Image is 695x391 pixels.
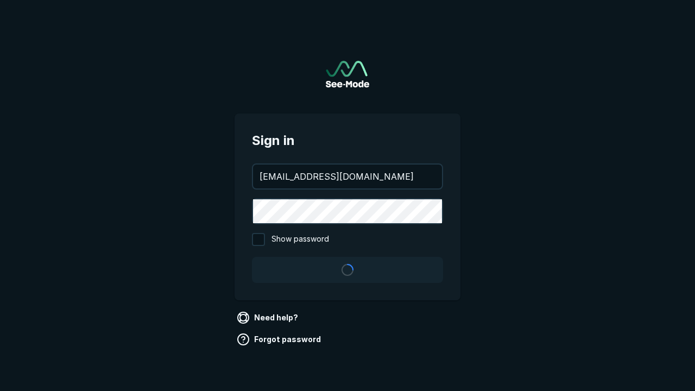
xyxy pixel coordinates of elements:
span: Sign in [252,131,443,150]
input: your@email.com [253,165,442,188]
a: Go to sign in [326,61,369,87]
a: Need help? [235,309,302,326]
span: Show password [271,233,329,246]
a: Forgot password [235,331,325,348]
img: See-Mode Logo [326,61,369,87]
